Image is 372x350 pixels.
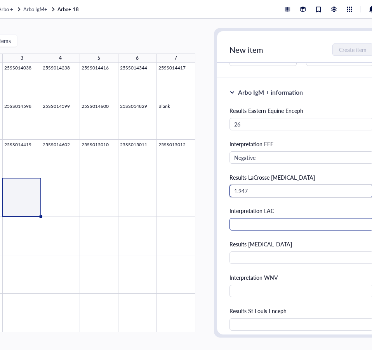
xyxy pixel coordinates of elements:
div: 3 [21,54,23,63]
div: 4 [59,54,62,63]
div: 6 [136,54,139,63]
span: New item [229,44,263,55]
span: Arbo IgM+ [23,5,47,13]
div: 7 [174,54,177,63]
div: Arbo IgM + information [238,88,303,97]
div: 5 [97,54,100,63]
a: Arbo+ 18 [57,6,80,13]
